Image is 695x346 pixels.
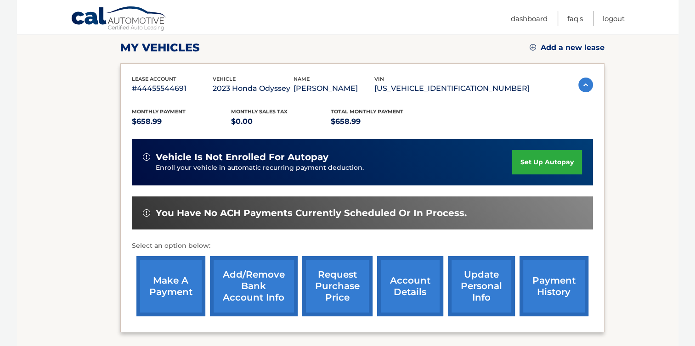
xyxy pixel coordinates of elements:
span: vehicle is not enrolled for autopay [156,151,328,163]
a: update personal info [448,256,515,316]
a: FAQ's [567,11,583,26]
a: Dashboard [511,11,548,26]
p: [US_VEHICLE_IDENTIFICATION_NUMBER] [374,82,530,95]
img: add.svg [530,44,536,50]
a: request purchase price [302,256,373,316]
p: Enroll your vehicle in automatic recurring payment deduction. [156,163,512,173]
img: alert-white.svg [143,209,150,217]
span: vehicle [213,76,236,82]
span: Monthly Payment [132,108,186,115]
span: Total Monthly Payment [331,108,403,115]
a: Cal Automotive [71,6,167,33]
span: Monthly sales Tax [231,108,288,115]
img: alert-white.svg [143,153,150,161]
p: [PERSON_NAME] [294,82,374,95]
a: payment history [520,256,588,316]
p: 2023 Honda Odyssey [213,82,294,95]
p: $658.99 [132,115,232,128]
span: vin [374,76,384,82]
p: $0.00 [231,115,331,128]
span: You have no ACH payments currently scheduled or in process. [156,207,467,219]
h2: my vehicles [120,41,200,55]
a: Logout [603,11,625,26]
img: accordion-active.svg [578,78,593,92]
a: account details [377,256,443,316]
a: Add a new lease [530,43,605,52]
span: name [294,76,310,82]
p: #44455544691 [132,82,213,95]
a: set up autopay [512,150,582,174]
p: Select an option below: [132,240,593,251]
a: Add/Remove bank account info [210,256,298,316]
p: $658.99 [331,115,430,128]
span: lease account [132,76,176,82]
a: make a payment [136,256,205,316]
